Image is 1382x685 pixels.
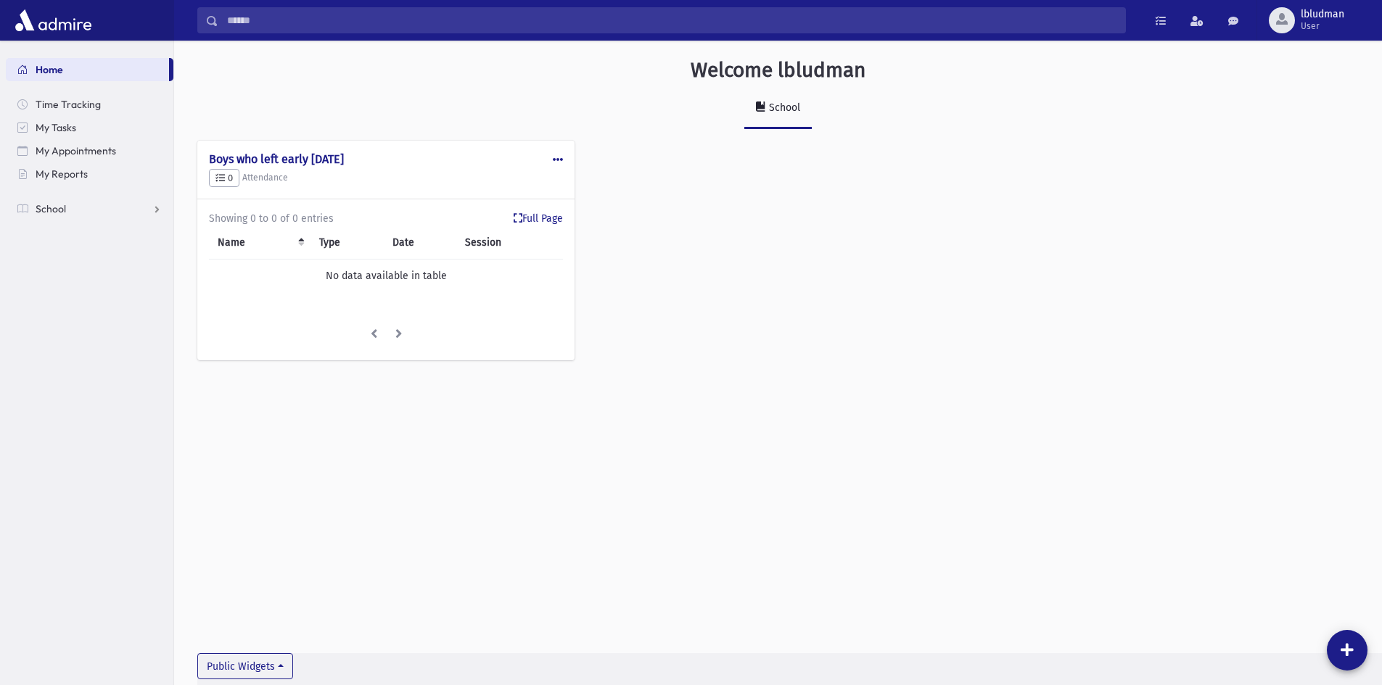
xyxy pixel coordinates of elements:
[766,101,800,114] div: School
[209,211,563,226] div: Showing 0 to 0 of 0 entries
[36,121,76,134] span: My Tasks
[209,152,563,166] h4: Boys who left early [DATE]
[1301,9,1344,20] span: lbludman
[744,88,812,129] a: School
[6,162,173,186] a: My Reports
[1301,20,1344,32] span: User
[6,58,169,81] a: Home
[6,139,173,162] a: My Appointments
[36,98,101,111] span: Time Tracking
[691,58,865,83] h3: Welcome lbludman
[514,211,563,226] a: Full Page
[12,6,95,35] img: AdmirePro
[6,116,173,139] a: My Tasks
[456,226,564,260] th: Session
[197,653,293,679] button: Public Widgets
[209,260,563,293] td: No data available in table
[36,144,116,157] span: My Appointments
[384,226,456,260] th: Date
[215,173,233,183] span: 0
[36,167,88,180] span: My Reports
[6,93,173,116] a: Time Tracking
[36,202,66,215] span: School
[209,169,563,188] h5: Attendance
[218,7,1125,33] input: Search
[310,226,384,260] th: Type
[6,197,173,220] a: School
[36,63,63,76] span: Home
[209,226,310,260] th: Name
[209,169,239,188] button: 0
